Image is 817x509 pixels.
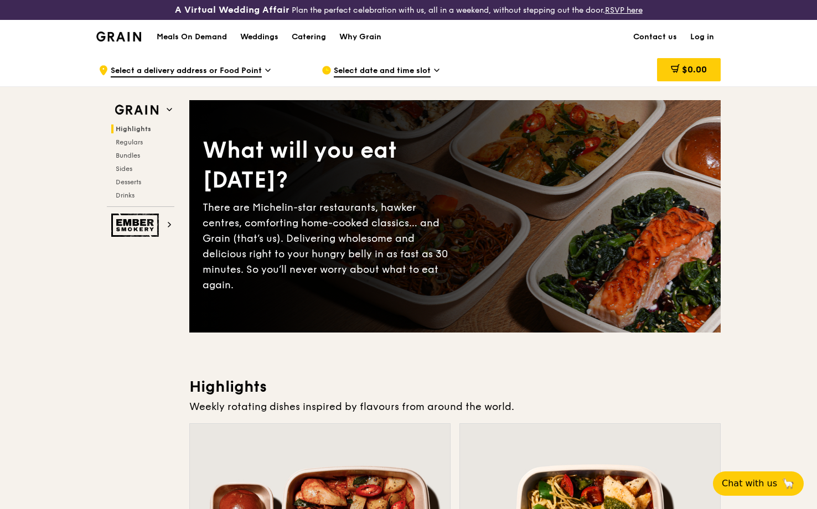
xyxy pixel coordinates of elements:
[684,20,721,54] a: Log in
[111,214,162,237] img: Ember Smokery web logo
[234,20,285,54] a: Weddings
[203,136,455,195] div: What will you eat [DATE]?
[96,19,141,53] a: GrainGrain
[334,65,431,77] span: Select date and time slot
[240,20,278,54] div: Weddings
[203,200,455,293] div: There are Michelin-star restaurants, hawker centres, comforting home-cooked classics… and Grain (...
[722,477,777,490] span: Chat with us
[157,32,227,43] h1: Meals On Demand
[96,32,141,41] img: Grain
[189,377,721,397] h3: Highlights
[627,20,684,54] a: Contact us
[333,20,388,54] a: Why Grain
[782,477,795,490] span: 🦙
[116,138,143,146] span: Regulars
[189,399,721,414] div: Weekly rotating dishes inspired by flavours from around the world.
[116,165,132,173] span: Sides
[111,65,262,77] span: Select a delivery address or Food Point
[339,20,381,54] div: Why Grain
[116,125,151,133] span: Highlights
[175,4,289,15] h3: A Virtual Wedding Affair
[116,191,135,199] span: Drinks
[292,20,326,54] div: Catering
[682,64,707,75] span: $0.00
[285,20,333,54] a: Catering
[111,100,162,120] img: Grain web logo
[136,4,681,15] div: Plan the perfect celebration with us, all in a weekend, without stepping out the door.
[116,152,140,159] span: Bundles
[605,6,643,15] a: RSVP here
[116,178,141,186] span: Desserts
[713,471,804,496] button: Chat with us🦙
